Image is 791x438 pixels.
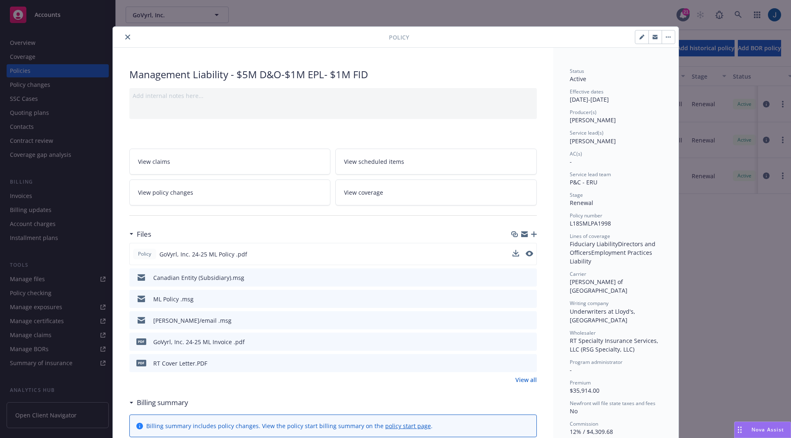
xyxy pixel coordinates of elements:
[570,116,616,124] span: [PERSON_NAME]
[153,338,245,346] div: GoVyrl, Inc. 24-25 ML Invoice .pdf
[570,428,613,436] span: 12% / $4,309.68
[570,420,598,427] span: Commission
[570,249,654,265] span: Employment Practices Liability
[570,68,584,75] span: Status
[734,422,791,438] button: Nova Assist
[570,308,637,324] span: Underwriters at Lloyd's, [GEOGRAPHIC_DATA]
[570,233,610,240] span: Lines of coverage
[123,32,133,42] button: close
[153,295,194,303] div: ML Policy .msg
[513,295,520,303] button: download file
[513,273,520,282] button: download file
[133,91,534,100] div: Add internal notes here...
[570,178,597,186] span: P&C - ERU
[526,295,534,303] button: preview file
[570,137,616,145] span: [PERSON_NAME]
[570,199,593,207] span: Renewal
[735,422,745,438] div: Drag to move
[570,158,572,165] span: -
[570,270,586,277] span: Carrier
[153,273,244,282] div: Canadian Entity (Subsidiary).msg
[513,316,520,325] button: download file
[570,191,583,198] span: Stage
[570,109,597,116] span: Producer(s)
[570,219,611,227] span: L18SMLPA1998
[570,366,572,374] span: -
[570,400,655,407] span: Newfront will file state taxes and fees
[136,250,153,258] span: Policy
[570,88,604,95] span: Effective dates
[335,179,537,205] a: View coverage
[526,338,534,346] button: preview file
[570,129,604,136] span: Service lead(s)
[138,157,170,166] span: View claims
[335,149,537,175] a: View scheduled items
[570,407,578,415] span: No
[570,171,611,178] span: Service lead team
[513,250,519,259] button: download file
[129,179,331,205] a: View policy changes
[344,157,404,166] span: View scheduled items
[526,359,534,368] button: preview file
[570,150,582,157] span: AC(s)
[570,329,596,336] span: Wholesaler
[137,397,188,408] h3: Billing summary
[570,240,618,248] span: Fiduciary Liability
[570,300,608,307] span: Writing company
[526,250,533,259] button: preview file
[570,379,591,386] span: Premium
[513,359,520,368] button: download file
[137,229,151,240] h3: Files
[751,426,784,433] span: Nova Assist
[570,359,623,366] span: Program administrator
[389,33,409,42] span: Policy
[153,359,207,368] div: RT Cover Letter.PDF
[129,68,537,82] div: Management Liability - $5M D&O-$1M EPL- $1M FID
[570,212,602,219] span: Policy number
[526,316,534,325] button: preview file
[570,88,662,104] div: [DATE] - [DATE]
[136,360,146,366] span: PDF
[570,387,599,394] span: $35,914.00
[513,338,520,346] button: download file
[513,250,519,256] button: download file
[570,75,586,83] span: Active
[159,250,247,259] span: GoVyrl, Inc. 24-25 ML Policy .pdf
[570,278,627,294] span: [PERSON_NAME] of [GEOGRAPHIC_DATA]
[138,188,193,197] span: View policy changes
[526,251,533,256] button: preview file
[570,337,660,353] span: RT Specialty Insurance Services, LLC (RSG Specialty, LLC)
[153,316,232,325] div: [PERSON_NAME]/email .msg
[129,229,151,240] div: Files
[129,397,188,408] div: Billing summary
[146,422,433,430] div: Billing summary includes policy changes. View the policy start billing summary on the .
[385,422,431,430] a: policy start page
[570,240,657,256] span: Directors and Officers
[515,375,537,384] a: View all
[526,273,534,282] button: preview file
[136,338,146,345] span: pdf
[129,149,331,175] a: View claims
[344,188,383,197] span: View coverage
